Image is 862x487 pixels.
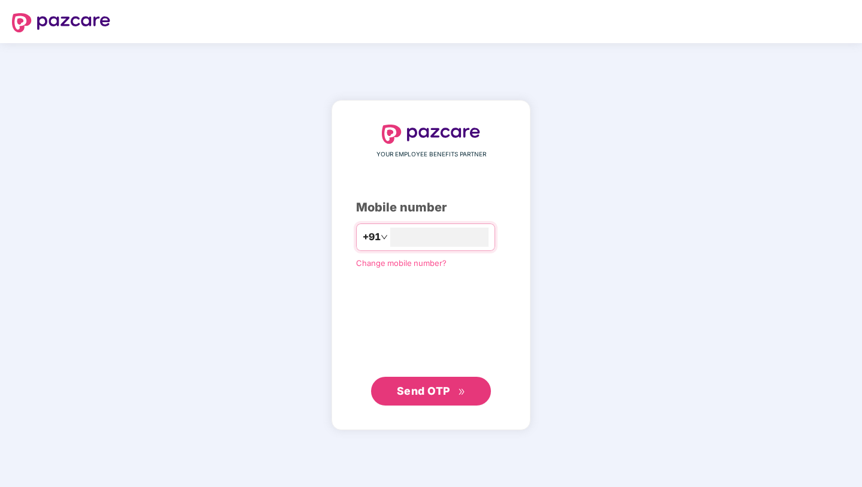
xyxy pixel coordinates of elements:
[371,377,491,406] button: Send OTPdouble-right
[376,150,486,159] span: YOUR EMPLOYEE BENEFITS PARTNER
[381,234,388,241] span: down
[363,229,381,244] span: +91
[397,385,450,397] span: Send OTP
[382,125,480,144] img: logo
[356,198,506,217] div: Mobile number
[458,388,466,396] span: double-right
[356,258,447,268] a: Change mobile number?
[12,13,110,32] img: logo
